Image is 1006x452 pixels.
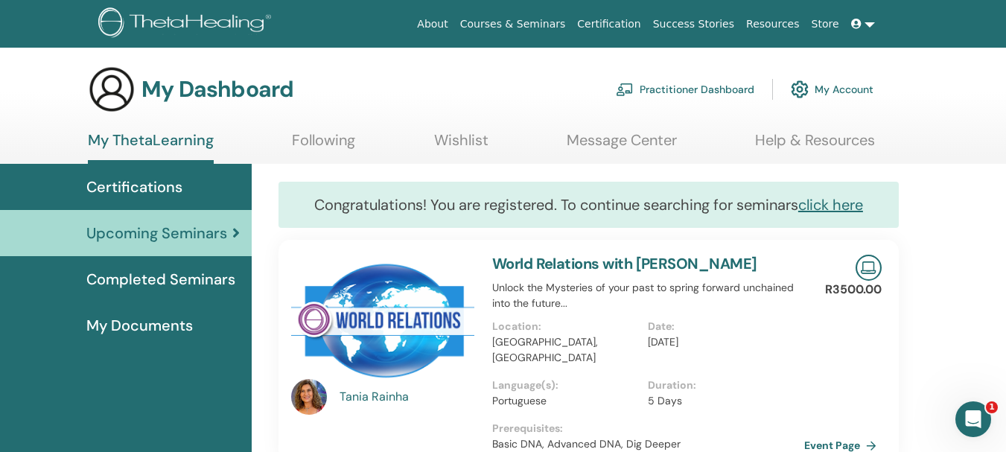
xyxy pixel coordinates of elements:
p: Portuguese [492,393,640,409]
a: World Relations with [PERSON_NAME] [492,254,757,273]
a: Practitioner Dashboard [616,73,754,106]
p: Location : [492,319,640,334]
a: Following [292,131,355,160]
span: My Documents [86,314,193,337]
a: My Account [791,73,873,106]
img: chalkboard-teacher.svg [616,83,634,96]
a: Help & Resources [755,131,875,160]
h3: My Dashboard [141,76,293,103]
img: World Relations [291,255,474,383]
span: Upcoming Seminars [86,222,227,244]
p: 5 Days [648,393,795,409]
iframe: Intercom live chat [955,401,991,437]
a: Certification [571,10,646,38]
p: Language(s) : [492,378,640,393]
a: Resources [740,10,806,38]
p: R3500.00 [825,281,882,299]
a: Store [806,10,845,38]
a: Success Stories [647,10,740,38]
img: Live Online Seminar [856,255,882,281]
a: Tania Rainha [340,388,477,406]
p: [DATE] [648,334,795,350]
a: Message Center [567,131,677,160]
img: cog.svg [791,77,809,102]
a: About [411,10,453,38]
a: My ThetaLearning [88,131,214,164]
a: Wishlist [434,131,488,160]
a: Courses & Seminars [454,10,572,38]
img: generic-user-icon.jpg [88,66,136,113]
img: default.jpg [291,379,327,415]
p: Date : [648,319,795,334]
span: Completed Seminars [86,268,235,290]
p: Prerequisites : [492,421,804,436]
span: Certifications [86,176,182,198]
span: 1 [986,401,998,413]
div: Congratulations! You are registered. To continue searching for seminars [278,182,899,228]
img: logo.png [98,7,276,41]
p: Duration : [648,378,795,393]
p: Unlock the Mysteries of your past to spring forward unchained into the future... [492,280,804,311]
p: [GEOGRAPHIC_DATA], [GEOGRAPHIC_DATA] [492,334,640,366]
p: Basic DNA, Advanced DNA, Dig Deeper [492,436,804,452]
a: click here [798,195,863,214]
